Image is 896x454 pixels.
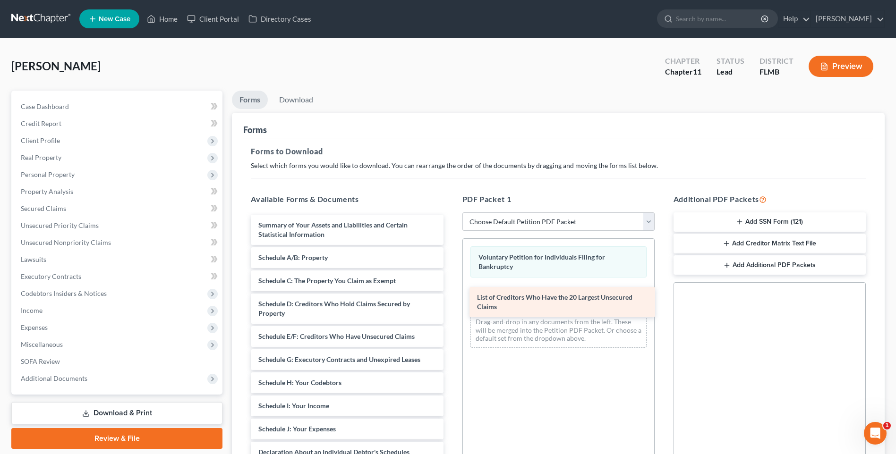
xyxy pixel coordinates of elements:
span: SOFA Review [21,357,60,365]
span: Schedule C: The Property You Claim as Exempt [258,277,396,285]
a: Property Analysis [13,183,222,200]
div: Drag-and-drop in any documents from the left. These will be merged into the Petition PDF Packet. ... [470,312,647,348]
span: Personal Property [21,170,75,178]
a: Forms [232,91,268,109]
span: Secured Claims [21,204,66,212]
span: 11 [693,67,701,76]
button: Add Additional PDF Packets [674,255,866,275]
a: Unsecured Nonpriority Claims [13,234,222,251]
span: Summary of Your Assets and Liabilities and Certain Statistical Information [258,221,408,238]
span: Case Dashboard [21,102,69,110]
h5: Additional PDF Packets [674,193,866,205]
a: Executory Contracts [13,268,222,285]
span: Income [21,306,43,314]
a: Review & File [11,428,222,449]
span: Unsecured Nonpriority Claims [21,238,111,246]
span: Lawsuits [21,255,46,263]
span: Codebtors Insiders & Notices [21,289,107,297]
h5: Available Forms & Documents [251,193,443,205]
div: FLMB [759,67,794,77]
h5: PDF Packet 1 [462,193,655,205]
button: Preview [809,56,873,77]
span: 1 [883,422,891,429]
a: Home [142,10,182,27]
span: Miscellaneous [21,340,63,348]
span: Voluntary Petition for Individuals Filing for Bankruptcy [478,253,605,270]
a: Help [778,10,810,27]
span: Expenses [21,323,48,331]
span: Property Analysis [21,187,73,195]
h5: Forms to Download [251,146,866,157]
div: Lead [717,67,744,77]
span: Executory Contracts [21,272,81,280]
span: Unsecured Priority Claims [21,221,99,229]
a: Case Dashboard [13,98,222,115]
span: Schedule A/B: Property [258,253,328,261]
span: Credit Report [21,119,61,127]
span: List of Creditors Who Have the 20 Largest Unsecured Claims [477,293,632,311]
button: Add SSN Form (121) [674,212,866,232]
a: Credit Report [13,115,222,132]
span: Schedule D: Creditors Who Hold Claims Secured by Property [258,300,410,317]
input: Search by name... [676,10,762,27]
div: Forms [243,124,267,135]
span: [PERSON_NAME] [11,59,101,73]
span: Schedule I: Your Income [258,402,329,410]
a: Directory Cases [244,10,316,27]
p: Select which forms you would like to download. You can rearrange the order of the documents by dr... [251,161,866,170]
div: Chapter [665,67,701,77]
span: Schedule E/F: Creditors Who Have Unsecured Claims [258,332,415,340]
a: Download [272,91,321,109]
a: Download & Print [11,402,222,424]
span: Schedule G: Executory Contracts and Unexpired Leases [258,355,420,363]
span: Additional Documents [21,374,87,382]
span: Schedule H: Your Codebtors [258,378,341,387]
a: Unsecured Priority Claims [13,217,222,234]
a: [PERSON_NAME] [811,10,884,27]
button: Add Creditor Matrix Text File [674,234,866,253]
a: SOFA Review [13,353,222,370]
span: Real Property [21,153,61,161]
a: Secured Claims [13,200,222,217]
a: Lawsuits [13,251,222,268]
span: Schedule J: Your Expenses [258,425,336,433]
div: District [759,56,794,67]
div: Status [717,56,744,67]
span: New Case [99,16,130,23]
a: Client Portal [182,10,244,27]
div: Chapter [665,56,701,67]
span: Client Profile [21,136,60,144]
iframe: Intercom live chat [864,422,887,445]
